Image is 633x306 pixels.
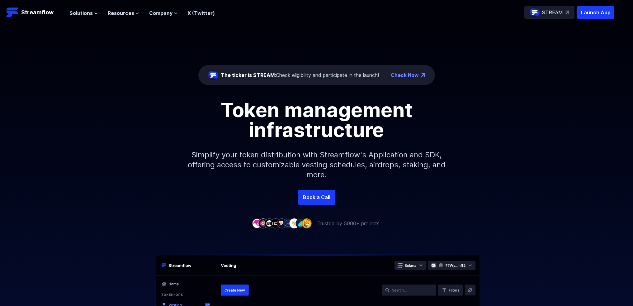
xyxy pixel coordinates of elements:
button: Launch App [577,6,614,19]
a: X (Twitter) [187,10,215,16]
a: Check Now [391,71,419,79]
div: Check eligibility and participate in the launch! [221,71,379,79]
img: top-right-arrow.png [421,73,425,77]
img: top-right-arrow.svg [565,11,569,14]
img: company-2 [258,218,268,228]
p: STREAM [542,9,563,16]
span: The ticker is STREAM: [221,72,276,78]
span: Company [149,9,172,17]
p: Streamflow [21,8,54,17]
img: Streamflow Logo [6,6,19,19]
img: company-9 [302,218,312,228]
img: company-3 [264,218,274,228]
a: Streamflow [6,6,63,19]
img: streamflow-logo-circle.png [208,70,218,80]
button: Company [149,9,177,17]
img: company-7 [289,218,299,228]
p: Simplify your token distribution with Streamflow's Application and SDK, offering access to custom... [183,140,451,190]
a: Book a Call [298,190,335,205]
span: Resources [108,9,134,17]
img: company-8 [295,218,305,228]
img: company-1 [252,218,262,228]
img: company-6 [283,218,293,228]
p: Trusted by 5000+ projects [317,220,380,227]
img: company-4 [271,218,281,228]
img: streamflow-logo-circle.png [530,7,540,17]
span: Solutions [69,9,93,17]
button: Resources [108,9,139,17]
img: company-5 [277,218,287,228]
a: STREAM [524,6,574,19]
h1: Token management infrastructure [177,100,457,140]
button: Solutions [69,9,98,17]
